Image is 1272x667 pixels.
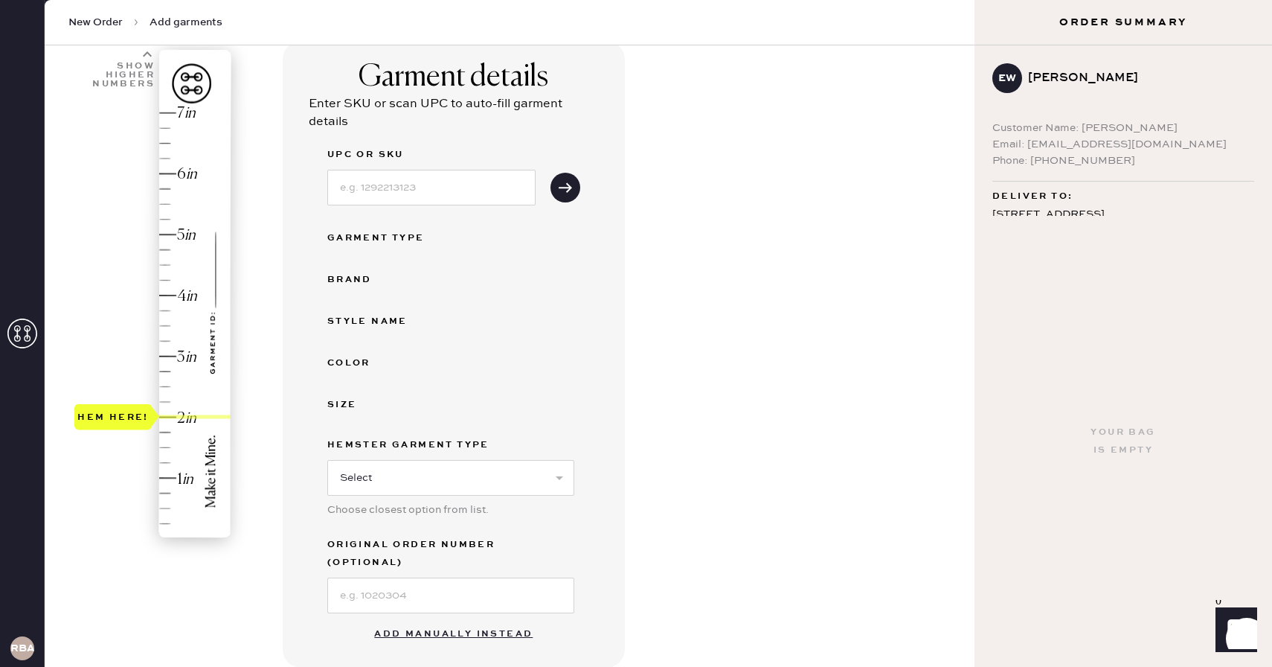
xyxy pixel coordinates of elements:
[327,271,446,289] div: Brand
[327,396,446,414] div: Size
[327,536,574,572] label: Original Order Number (Optional)
[159,50,231,537] img: image
[150,15,222,30] span: Add garments
[327,146,536,164] label: UPC or SKU
[327,436,574,454] label: Hemster Garment Type
[327,502,574,518] div: Choose closest option from list.
[1090,424,1155,459] div: Your bag is empty
[359,60,548,95] div: Garment details
[1028,69,1242,87] div: [PERSON_NAME]
[365,619,542,649] button: Add manually instead
[998,73,1016,83] h3: EW
[327,313,446,331] div: Style name
[992,120,1254,136] div: Customer Name: [PERSON_NAME]
[68,15,123,30] span: New Order
[184,103,196,124] div: in
[327,354,446,372] div: Color
[77,408,149,426] div: Hem here!
[992,136,1254,153] div: Email: [EMAIL_ADDRESS][DOMAIN_NAME]
[327,229,446,247] div: Garment Type
[974,15,1272,30] h3: Order Summary
[992,188,1073,205] span: Deliver to:
[309,95,599,131] div: Enter SKU or scan UPC to auto-fill garment details
[992,205,1254,243] div: [STREET_ADDRESS] [GEOGRAPHIC_DATA] , MA 02120
[327,578,574,613] input: e.g. 1020304
[327,170,536,205] input: e.g. 1292213123
[91,62,155,89] div: Show higher numbers
[1201,600,1265,664] iframe: Front Chat
[10,643,34,654] h3: RBA
[992,153,1254,169] div: Phone: [PHONE_NUMBER]
[177,103,184,124] div: 7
